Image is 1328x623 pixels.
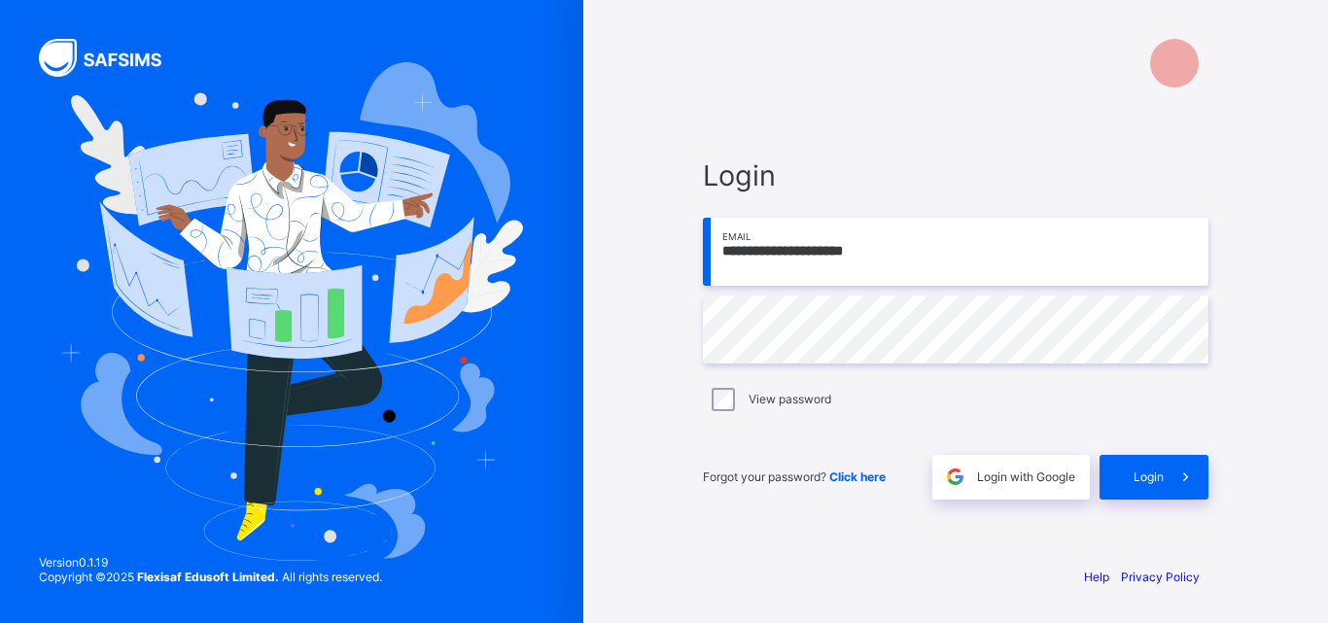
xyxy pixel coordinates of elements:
img: Hero Image [60,62,523,560]
a: Click here [829,469,886,484]
a: Help [1084,570,1109,584]
span: Login [703,158,1208,192]
span: Login [1134,469,1164,484]
label: View password [749,392,831,406]
img: SAFSIMS Logo [39,39,185,77]
span: Login with Google [977,469,1075,484]
a: Privacy Policy [1121,570,1200,584]
span: Forgot your password? [703,469,886,484]
span: Copyright © 2025 All rights reserved. [39,570,382,584]
span: Version 0.1.19 [39,555,382,570]
strong: Flexisaf Edusoft Limited. [137,570,279,584]
img: google.396cfc9801f0270233282035f929180a.svg [944,466,966,488]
